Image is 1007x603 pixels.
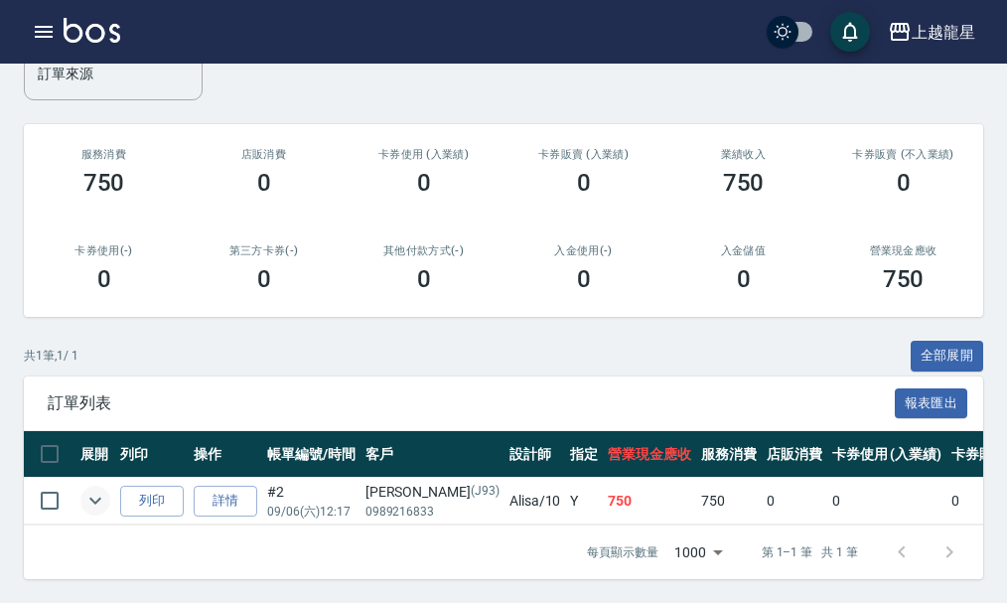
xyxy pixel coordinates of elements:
[577,265,591,293] h3: 0
[262,478,360,525] td: #2
[666,526,730,579] div: 1000
[262,431,360,478] th: 帳單編號/時間
[471,482,500,503] p: (J93)
[97,265,111,293] h3: 0
[504,478,566,525] td: Alisa /10
[417,265,431,293] h3: 0
[577,169,591,197] h3: 0
[880,12,983,53] button: 上越龍星
[208,148,320,161] h2: 店販消費
[911,341,984,372] button: 全部展開
[367,148,480,161] h2: 卡券使用 (入業績)
[48,148,160,161] h3: 服務消費
[83,169,125,197] h3: 750
[603,478,696,525] td: 750
[120,486,184,517] button: 列印
[827,431,947,478] th: 卡券使用 (入業績)
[257,169,271,197] h3: 0
[257,265,271,293] h3: 0
[830,12,870,52] button: save
[194,486,257,517] a: 詳情
[75,431,115,478] th: 展開
[417,169,431,197] h3: 0
[696,478,762,525] td: 750
[762,543,858,561] p: 第 1–1 筆 共 1 筆
[365,503,500,521] p: 0989216833
[367,244,480,257] h2: 其他付款方式(-)
[847,244,959,257] h2: 營業現金應收
[80,486,110,516] button: expand row
[365,482,500,503] div: [PERSON_NAME]
[762,431,827,478] th: 店販消費
[762,478,827,525] td: 0
[48,244,160,257] h2: 卡券使用(-)
[267,503,356,521] p: 09/06 (六) 12:17
[189,431,262,478] th: 操作
[208,244,320,257] h2: 第三方卡券(-)
[687,148,799,161] h2: 業績收入
[24,347,78,365] p: 共 1 筆, 1 / 1
[897,169,911,197] h3: 0
[847,148,959,161] h2: 卡券販賣 (不入業績)
[895,392,968,411] a: 報表匯出
[527,244,640,257] h2: 入金使用(-)
[565,478,603,525] td: Y
[883,265,925,293] h3: 750
[895,388,968,419] button: 報表匯出
[504,431,566,478] th: 設計師
[737,265,751,293] h3: 0
[587,543,658,561] p: 每頁顯示數量
[527,148,640,161] h2: 卡券販賣 (入業績)
[115,431,189,478] th: 列印
[723,169,765,197] h3: 750
[48,393,895,413] span: 訂單列表
[565,431,603,478] th: 指定
[360,431,504,478] th: 客戶
[687,244,799,257] h2: 入金儲值
[912,20,975,45] div: 上越龍星
[603,431,696,478] th: 營業現金應收
[827,478,947,525] td: 0
[696,431,762,478] th: 服務消費
[64,18,120,43] img: Logo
